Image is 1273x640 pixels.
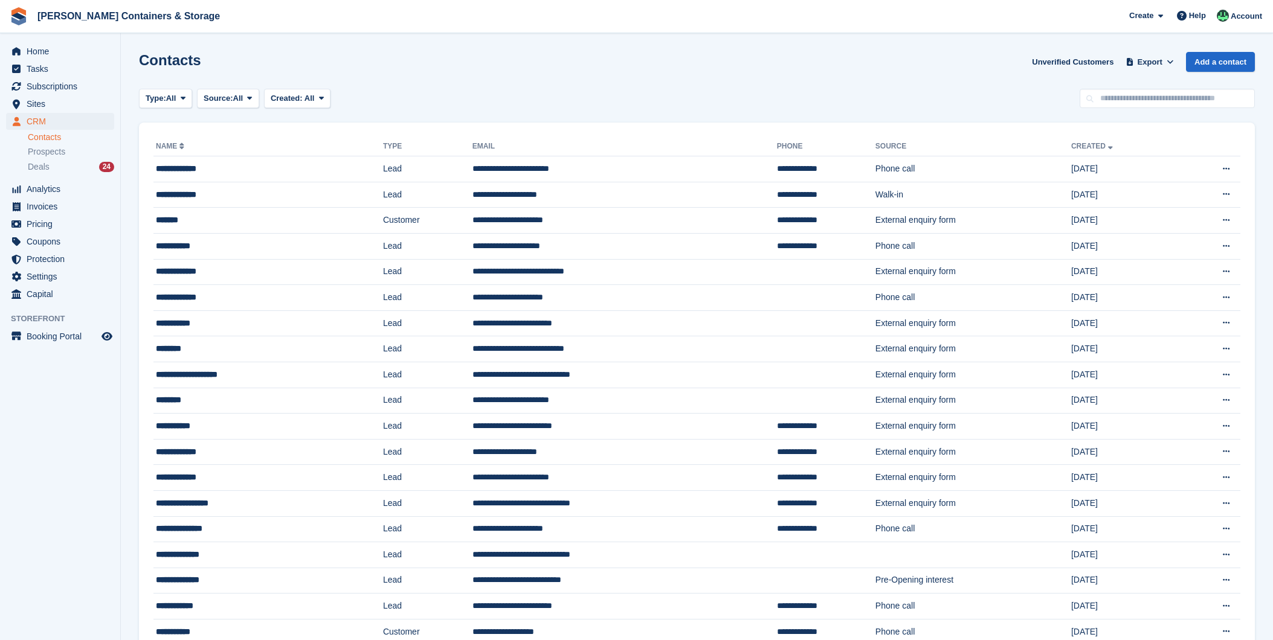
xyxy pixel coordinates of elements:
[1071,310,1179,336] td: [DATE]
[1231,10,1262,22] span: Account
[472,137,777,156] th: Email
[875,568,1071,594] td: Pre-Opening interest
[1071,465,1179,491] td: [DATE]
[99,162,114,172] div: 24
[1071,362,1179,388] td: [DATE]
[383,490,472,516] td: Lead
[875,336,1071,362] td: External enquiry form
[204,92,233,104] span: Source:
[875,388,1071,414] td: External enquiry form
[875,156,1071,182] td: Phone call
[383,208,472,234] td: Customer
[27,233,99,250] span: Coupons
[383,233,472,259] td: Lead
[875,208,1071,234] td: External enquiry form
[28,161,114,173] a: Deals 24
[1027,52,1118,72] a: Unverified Customers
[383,137,472,156] th: Type
[27,328,99,345] span: Booking Portal
[6,328,114,345] a: menu
[156,142,187,150] a: Name
[6,78,114,95] a: menu
[875,490,1071,516] td: External enquiry form
[383,465,472,491] td: Lead
[139,89,192,109] button: Type: All
[383,568,472,594] td: Lead
[1071,156,1179,182] td: [DATE]
[1071,285,1179,311] td: [DATE]
[6,268,114,285] a: menu
[1071,336,1179,362] td: [DATE]
[383,182,472,208] td: Lead
[1071,439,1179,465] td: [DATE]
[139,52,201,68] h1: Contacts
[383,156,472,182] td: Lead
[6,198,114,215] a: menu
[383,362,472,388] td: Lead
[1217,10,1229,22] img: Arjun Preetham
[1071,542,1179,568] td: [DATE]
[383,336,472,362] td: Lead
[383,516,472,542] td: Lead
[27,113,99,130] span: CRM
[6,95,114,112] a: menu
[875,439,1071,465] td: External enquiry form
[875,465,1071,491] td: External enquiry form
[11,313,120,325] span: Storefront
[777,137,875,156] th: Phone
[1186,52,1255,72] a: Add a contact
[875,285,1071,311] td: Phone call
[28,146,65,158] span: Prospects
[1071,594,1179,619] td: [DATE]
[27,43,99,60] span: Home
[28,146,114,158] a: Prospects
[1071,414,1179,440] td: [DATE]
[28,132,114,143] a: Contacts
[6,60,114,77] a: menu
[6,43,114,60] a: menu
[1071,490,1179,516] td: [DATE]
[28,161,50,173] span: Deals
[27,181,99,197] span: Analytics
[197,89,259,109] button: Source: All
[27,216,99,232] span: Pricing
[1071,233,1179,259] td: [DATE]
[875,310,1071,336] td: External enquiry form
[1071,142,1115,150] a: Created
[875,233,1071,259] td: Phone call
[10,7,28,25] img: stora-icon-8386f47178a22dfd0bd8f6a31ec36ba5ce8667c1dd55bd0f319d3a0aa187defe.svg
[1071,568,1179,594] td: [DATE]
[27,198,99,215] span: Invoices
[6,251,114,267] a: menu
[166,92,176,104] span: All
[1071,208,1179,234] td: [DATE]
[305,94,315,103] span: All
[383,594,472,619] td: Lead
[383,542,472,568] td: Lead
[383,439,472,465] td: Lead
[233,92,243,104] span: All
[33,6,225,26] a: [PERSON_NAME] Containers & Storage
[100,329,114,344] a: Preview store
[27,60,99,77] span: Tasks
[875,414,1071,440] td: External enquiry form
[264,89,330,109] button: Created: All
[1071,259,1179,285] td: [DATE]
[6,216,114,232] a: menu
[875,362,1071,388] td: External enquiry form
[1071,388,1179,414] td: [DATE]
[1071,516,1179,542] td: [DATE]
[383,388,472,414] td: Lead
[27,286,99,302] span: Capital
[383,414,472,440] td: Lead
[1123,52,1176,72] button: Export
[875,516,1071,542] td: Phone call
[27,268,99,285] span: Settings
[6,233,114,250] a: menu
[875,259,1071,285] td: External enquiry form
[146,92,166,104] span: Type:
[383,259,472,285] td: Lead
[1071,182,1179,208] td: [DATE]
[271,94,303,103] span: Created:
[383,310,472,336] td: Lead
